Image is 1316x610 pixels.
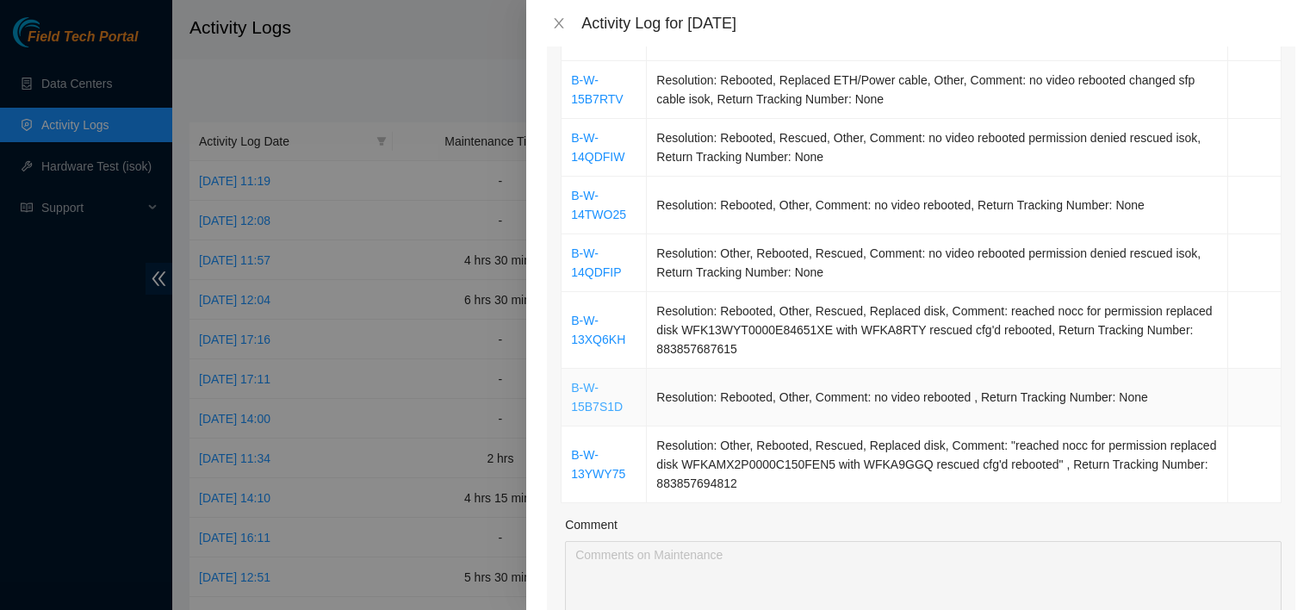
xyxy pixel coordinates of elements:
[571,314,625,346] a: B-W-13XQ6KH
[647,426,1228,503] td: Resolution: Other, Rebooted, Rescued, Replaced disk, Comment: "reached nocc for permission replac...
[647,61,1228,119] td: Resolution: Rebooted, Replaced ETH/Power cable, Other, Comment: no video rebooted changed sfp cab...
[647,369,1228,426] td: Resolution: Rebooted, Other, Comment: no video rebooted , Return Tracking Number: None
[552,16,566,30] span: close
[571,448,625,481] a: B-W-13YWY75
[571,246,621,279] a: B-W-14QDFIP
[571,131,624,164] a: B-W-14QDFIW
[565,515,618,534] label: Comment
[571,73,623,106] a: B-W-15B7RTV
[571,189,626,221] a: B-W-14TWO25
[581,14,1295,33] div: Activity Log for [DATE]
[647,119,1228,177] td: Resolution: Rebooted, Rescued, Other, Comment: no video rebooted permission denied rescued isok, ...
[647,292,1228,369] td: Resolution: Rebooted, Other, Rescued, Replaced disk, Comment: reached nocc for permission replace...
[647,177,1228,234] td: Resolution: Rebooted, Other, Comment: no video rebooted, Return Tracking Number: None
[571,381,623,414] a: B-W-15B7S1D
[547,16,571,32] button: Close
[647,234,1228,292] td: Resolution: Other, Rebooted, Rescued, Comment: no video rebooted permission denied rescued isok, ...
